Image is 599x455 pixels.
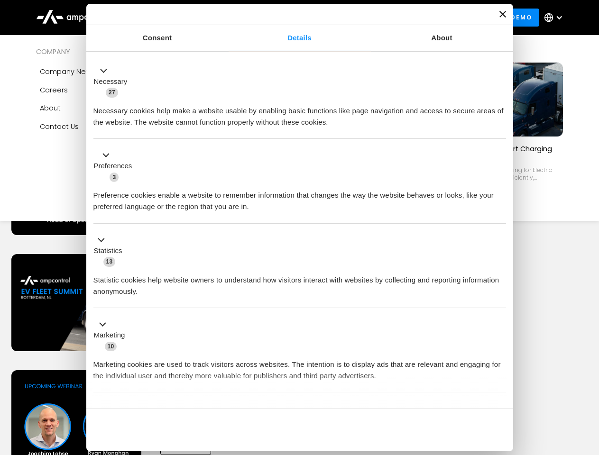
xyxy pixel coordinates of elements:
div: Necessary cookies help make a website usable by enabling basic functions like page navigation and... [93,98,506,128]
a: Details [229,25,371,51]
div: Contact Us [40,121,79,132]
span: 27 [106,88,118,97]
div: COMPANY [36,46,154,57]
div: Statistic cookies help website owners to understand how visitors interact with websites by collec... [93,267,506,297]
a: About [371,25,513,51]
span: 10 [105,342,117,351]
button: Unclassified (2) [93,403,171,415]
a: Contact Us [36,118,154,136]
a: Consent [86,25,229,51]
a: Company news [36,63,154,81]
a: Careers [36,81,154,99]
span: 2 [157,405,166,414]
a: About [36,99,154,117]
span: 13 [103,257,116,266]
button: Marketing (10) [93,319,131,352]
button: Preferences (3) [93,150,138,183]
label: Necessary [94,76,128,87]
button: Necessary (27) [93,65,133,98]
div: Marketing cookies are used to track visitors across websites. The intention is to display ads tha... [93,352,506,382]
div: Careers [40,85,68,95]
button: Statistics (13) [93,234,128,267]
label: Marketing [94,330,125,341]
label: Statistics [94,246,122,256]
span: 3 [110,173,119,182]
button: Okay [369,416,506,444]
div: Company news [40,66,95,77]
label: Preferences [94,161,132,172]
button: Close banner [499,11,506,18]
div: About [40,103,61,113]
div: Preference cookies enable a website to remember information that changes the way the website beha... [93,182,506,212]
